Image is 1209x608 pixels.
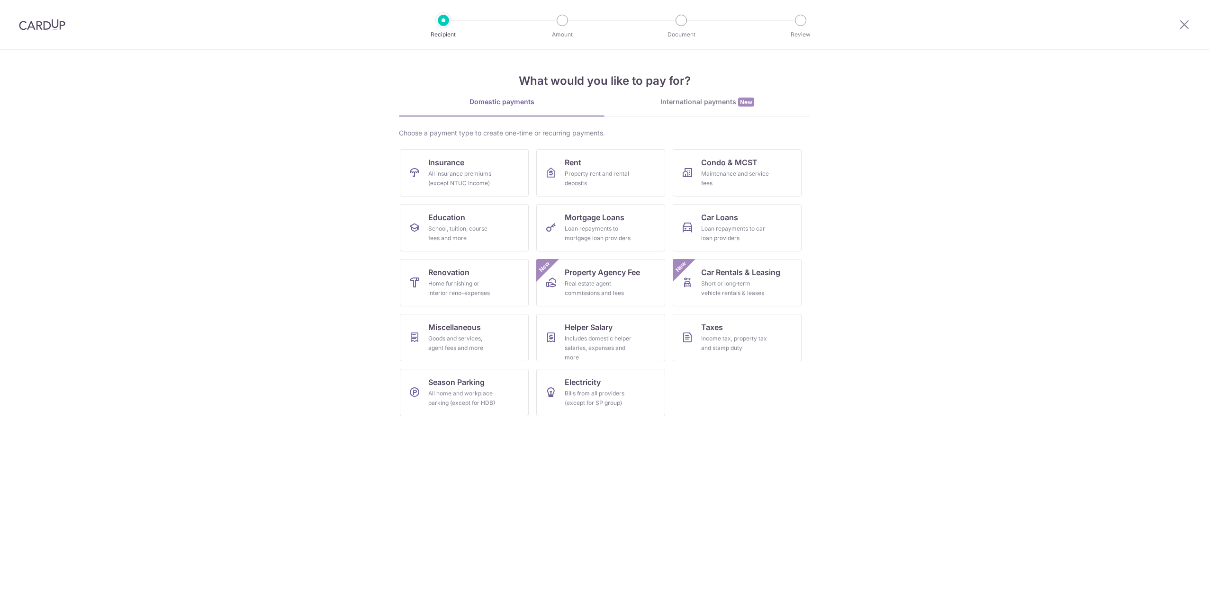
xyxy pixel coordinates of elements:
div: Property rent and rental deposits [565,169,633,188]
a: MiscellaneousGoods and services, agent fees and more [400,314,529,361]
div: Goods and services, agent fees and more [428,334,496,353]
div: Loan repayments to mortgage loan providers [565,224,633,243]
a: Car Rentals & LeasingShort or long‑term vehicle rentals & leasesNew [673,259,802,306]
div: Home furnishing or interior reno-expenses [428,279,496,298]
a: RentProperty rent and rental deposits [536,149,665,197]
div: Short or long‑term vehicle rentals & leases [701,279,769,298]
div: Includes domestic helper salaries, expenses and more [565,334,633,362]
span: Insurance [428,157,464,168]
a: RenovationHome furnishing or interior reno-expenses [400,259,529,306]
div: Maintenance and service fees [701,169,769,188]
p: Document [646,30,716,39]
div: All insurance premiums (except NTUC Income) [428,169,496,188]
a: InsuranceAll insurance premiums (except NTUC Income) [400,149,529,197]
span: Education [428,212,465,223]
a: Property Agency FeeReal estate agent commissions and feesNew [536,259,665,306]
p: Amount [527,30,597,39]
a: Helper SalaryIncludes domestic helper salaries, expenses and more [536,314,665,361]
p: Recipient [408,30,478,39]
div: International payments [604,97,810,107]
span: Property Agency Fee [565,267,640,278]
a: Season ParkingAll home and workplace parking (except for HDB) [400,369,529,416]
span: Condo & MCST [701,157,758,168]
a: TaxesIncome tax, property tax and stamp duty [673,314,802,361]
div: Real estate agent commissions and fees [565,279,633,298]
span: Helper Salary [565,322,613,333]
div: Income tax, property tax and stamp duty [701,334,769,353]
span: New [738,98,754,107]
h4: What would you like to pay for? [399,72,810,89]
div: All home and workplace parking (except for HDB) [428,389,496,408]
div: Loan repayments to car loan providers [701,224,769,243]
span: Car Loans [701,212,738,223]
span: New [537,259,552,275]
a: ElectricityBills from all providers (except for SP group) [536,369,665,416]
span: Car Rentals & Leasing [701,267,780,278]
span: Mortgage Loans [565,212,624,223]
span: Season Parking [428,376,485,388]
span: New [673,259,689,275]
span: Taxes [701,322,723,333]
span: Electricity [565,376,601,388]
img: CardUp [19,19,65,30]
a: EducationSchool, tuition, course fees and more [400,204,529,251]
a: Car LoansLoan repayments to car loan providers [673,204,802,251]
p: Review [766,30,836,39]
span: Renovation [428,267,469,278]
span: Rent [565,157,581,168]
div: Choose a payment type to create one-time or recurring payments. [399,128,810,138]
div: Bills from all providers (except for SP group) [565,389,633,408]
span: Miscellaneous [428,322,481,333]
a: Condo & MCSTMaintenance and service fees [673,149,802,197]
div: School, tuition, course fees and more [428,224,496,243]
div: Domestic payments [399,97,604,107]
a: Mortgage LoansLoan repayments to mortgage loan providers [536,204,665,251]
